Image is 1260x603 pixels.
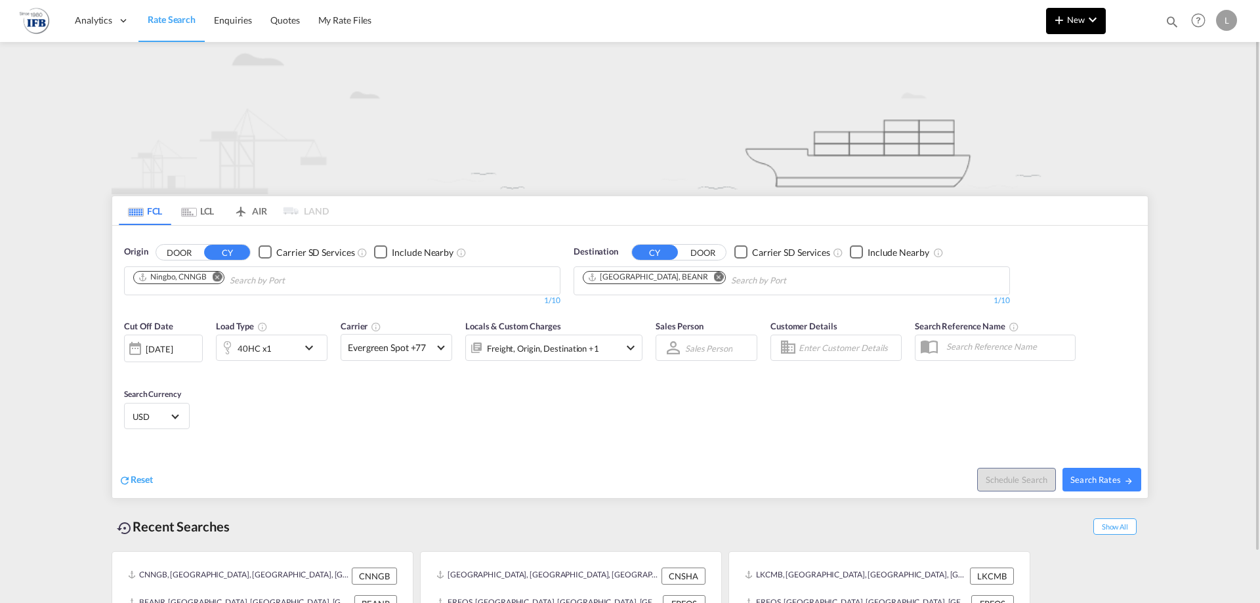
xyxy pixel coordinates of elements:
div: CNNGB, Ningbo, China, Greater China & Far East Asia, Asia Pacific [128,568,348,585]
span: Analytics [75,14,112,27]
div: LKCMB [970,568,1014,585]
div: 1/10 [124,295,560,306]
div: CNSHA, Shanghai, China, Greater China & Far East Asia, Asia Pacific [436,568,658,585]
div: L [1216,10,1237,31]
button: DOOR [680,245,726,260]
md-icon: icon-airplane [233,203,249,213]
md-icon: Unchecked: Ignores neighbouring ports when fetching rates.Checked : Includes neighbouring ports w... [933,247,944,258]
input: Search Reference Name [940,337,1075,356]
md-icon: icon-backup-restore [117,520,133,536]
md-icon: Unchecked: Ignores neighbouring ports when fetching rates.Checked : Includes neighbouring ports w... [456,247,467,258]
md-checkbox: Checkbox No Ink [850,245,929,259]
div: CNNGB [352,568,397,585]
button: icon-plus 400-fgNewicon-chevron-down [1046,8,1106,34]
span: USD [133,411,169,423]
md-tab-item: AIR [224,196,276,225]
button: Remove [204,272,224,285]
div: OriginDOOR CY Checkbox No InkUnchecked: Search for CY (Container Yard) services for all selected ... [112,226,1148,498]
div: Ningbo, CNNGB [138,272,207,283]
div: icon-magnify [1165,14,1179,34]
md-icon: icon-plus 400-fg [1051,12,1067,28]
span: Reset [131,474,153,485]
span: Search Reference Name [915,321,1019,331]
div: icon-refreshReset [119,473,153,488]
input: Chips input. [731,270,856,291]
md-select: Select Currency: $ USDUnited States Dollar [131,407,182,426]
div: Freight Origin Destination Dock Stuffingicon-chevron-down [465,335,642,361]
span: Search Currency [124,389,181,399]
md-checkbox: Checkbox No Ink [259,245,354,259]
div: Help [1187,9,1216,33]
md-icon: Your search will be saved by the below given name [1009,322,1019,332]
md-chips-wrap: Chips container. Use arrow keys to select chips. [131,267,360,291]
span: Destination [574,245,618,259]
md-icon: icon-chevron-down [623,340,639,356]
div: Include Nearby [868,246,929,259]
div: [DATE] [124,335,203,362]
button: Remove [705,272,725,285]
md-icon: icon-chevron-down [301,340,324,356]
div: 40HC x1 [238,339,272,358]
img: new-FCL.png [112,42,1148,194]
button: Search Ratesicon-arrow-right [1062,468,1141,491]
div: Carrier SD Services [276,246,354,259]
div: Freight Origin Destination Dock Stuffing [487,339,599,358]
button: CY [204,245,250,260]
span: Locals & Custom Charges [465,321,561,331]
md-select: Sales Person [684,339,734,358]
md-icon: Unchecked: Search for CY (Container Yard) services for all selected carriers.Checked : Search for... [357,247,367,258]
md-icon: The selected Trucker/Carrierwill be displayed in the rate results If the rates are from another f... [371,322,381,332]
md-icon: icon-chevron-down [1085,12,1101,28]
md-icon: Unchecked: Search for CY (Container Yard) services for all selected carriers.Checked : Search for... [833,247,843,258]
input: Chips input. [230,270,354,291]
span: New [1051,14,1101,25]
span: Cut Off Date [124,321,173,331]
span: Evergreen Spot +77 [348,341,433,354]
span: Origin [124,245,148,259]
md-tab-item: FCL [119,196,171,225]
div: Press delete to remove this chip. [587,272,711,283]
md-checkbox: Checkbox No Ink [374,245,453,259]
md-datepicker: Select [124,361,134,379]
md-checkbox: Checkbox No Ink [734,245,830,259]
div: 1/10 [574,295,1010,306]
md-pagination-wrapper: Use the left and right arrow keys to navigate between tabs [119,196,329,225]
span: Show All [1093,518,1137,535]
span: Help [1187,9,1209,31]
button: CY [632,245,678,260]
span: Sales Person [656,321,703,331]
div: Recent Searches [112,512,235,541]
span: Quotes [270,14,299,26]
div: 40HC x1icon-chevron-down [216,335,327,361]
div: Include Nearby [392,246,453,259]
div: Antwerp, BEANR [587,272,708,283]
md-icon: icon-information-outline [257,322,268,332]
span: Load Type [216,321,268,331]
div: [DATE] [146,343,173,355]
span: Search Rates [1070,474,1133,485]
span: My Rate Files [318,14,372,26]
span: Rate Search [148,14,196,25]
button: DOOR [156,245,202,260]
div: Press delete to remove this chip. [138,272,209,283]
md-icon: icon-refresh [119,474,131,486]
md-chips-wrap: Chips container. Use arrow keys to select chips. [581,267,861,291]
div: LKCMB, Colombo, Sri Lanka, Indian Subcontinent, Asia Pacific [745,568,967,585]
md-icon: icon-magnify [1165,14,1179,29]
div: Carrier SD Services [752,246,830,259]
span: Customer Details [770,321,837,331]
span: Carrier [341,321,381,331]
span: Enquiries [214,14,252,26]
input: Enter Customer Details [799,338,897,358]
md-tab-item: LCL [171,196,224,225]
md-icon: icon-arrow-right [1124,476,1133,486]
img: de31bbe0256b11eebba44b54815f083d.png [20,6,49,35]
button: Note: By default Schedule search will only considerorigin ports, destination ports and cut off da... [977,468,1056,491]
div: CNSHA [661,568,705,585]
